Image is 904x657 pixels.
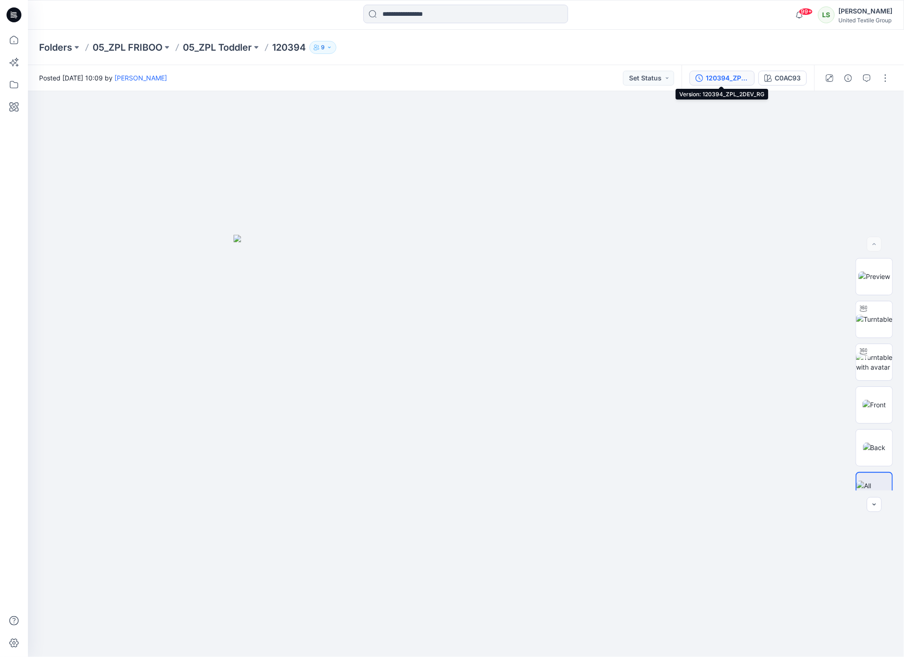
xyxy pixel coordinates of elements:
img: Preview [858,272,890,281]
div: United Textile Group [838,17,892,24]
p: 120394 [272,41,306,54]
div: LS [818,7,835,23]
img: Front [863,400,886,410]
img: Turntable [856,314,892,324]
div: C0AC93 [775,73,801,83]
a: [PERSON_NAME] [114,74,167,82]
a: 05_ZPL FRIBOO [93,41,162,54]
div: [PERSON_NAME] [838,6,892,17]
span: 99+ [799,8,813,15]
button: C0AC93 [758,71,807,86]
span: Posted [DATE] 10:09 by [39,73,167,83]
div: 120394_ZPL_2DEV_RG [706,73,749,83]
a: 05_ZPL Toddler [183,41,252,54]
button: Details [841,71,856,86]
img: Back [863,443,886,452]
button: 9 [309,41,336,54]
a: Folders [39,41,72,54]
img: All colorways [857,481,892,500]
button: 120394_ZPL_2DEV_RG [690,71,755,86]
img: Turntable with avatar [856,352,892,372]
p: 9 [321,42,325,53]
